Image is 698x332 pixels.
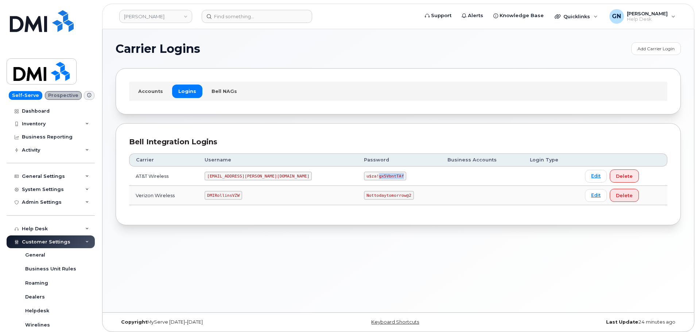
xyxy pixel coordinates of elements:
div: Bell Integration Logins [129,137,667,147]
a: Edit [585,170,607,183]
a: Add Carrier Login [631,42,681,55]
strong: Last Update [606,319,638,325]
code: DMIRollinsVZW [205,191,242,200]
span: Delete [616,173,633,180]
a: Accounts [132,85,169,98]
button: Delete [610,169,639,183]
button: Delete [610,189,639,202]
th: Carrier [129,153,198,167]
td: Verizon Wireless [129,186,198,205]
div: 24 minutes ago [492,319,681,325]
a: Bell NAGs [205,85,243,98]
code: [EMAIL_ADDRESS][PERSON_NAME][DOMAIN_NAME] [205,172,312,180]
code: Nottodaytomorrow@2 [364,191,414,200]
a: Logins [172,85,202,98]
a: Edit [585,189,607,202]
a: Keyboard Shortcuts [371,319,419,325]
span: Carrier Logins [116,43,200,54]
td: AT&T Wireless [129,167,198,186]
th: Business Accounts [441,153,524,167]
code: u$za!gx5VbntTAf [364,172,406,180]
th: Password [357,153,441,167]
strong: Copyright [121,319,147,325]
th: Username [198,153,357,167]
div: MyServe [DATE]–[DATE] [116,319,304,325]
th: Login Type [523,153,578,167]
span: Delete [616,192,633,199]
